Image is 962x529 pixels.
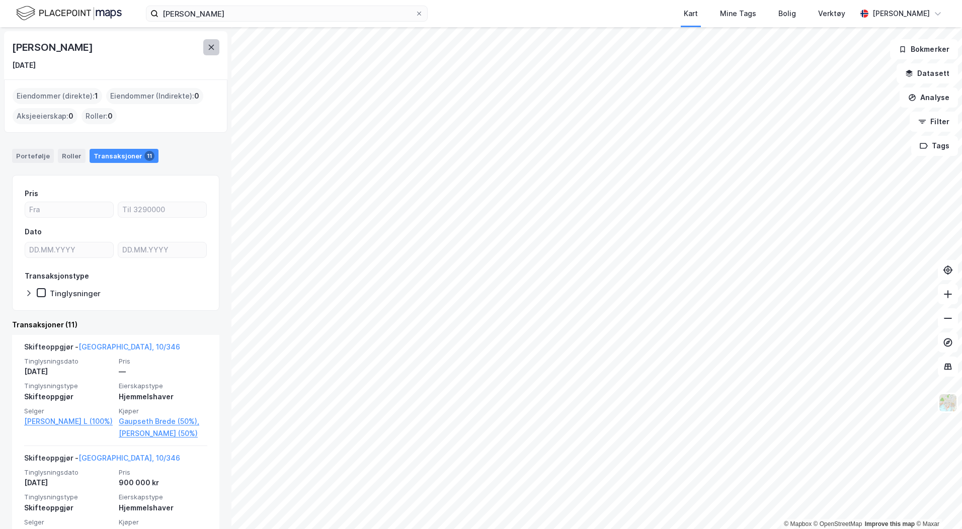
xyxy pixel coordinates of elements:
[24,468,113,477] span: Tinglysningsdato
[118,242,206,257] input: DD.MM.YYYY
[897,63,958,83] button: Datasett
[24,518,113,526] span: Selger
[24,366,113,378] div: [DATE]
[24,391,113,403] div: Skifteoppgjør
[119,477,207,489] div: 900 000 kr
[900,87,958,108] button: Analyse
[82,108,117,124] div: Roller :
[24,407,113,415] span: Selger
[24,477,113,489] div: [DATE]
[119,468,207,477] span: Pris
[118,202,206,217] input: Til 3290000
[720,8,756,20] div: Mine Tags
[890,39,958,59] button: Bokmerker
[12,149,54,163] div: Portefølje
[50,289,101,298] div: Tinglysninger
[13,108,77,124] div: Aksjeeierskap :
[872,8,930,20] div: [PERSON_NAME]
[912,481,962,529] div: Kontrollprogram for chat
[68,110,73,122] span: 0
[25,226,42,238] div: Dato
[119,407,207,415] span: Kjøper
[24,452,180,468] div: Skifteoppgjør -
[818,8,845,20] div: Verktøy
[12,39,95,55] div: [PERSON_NAME]
[778,8,796,20] div: Bolig
[119,518,207,526] span: Kjøper
[25,270,89,282] div: Transaksjonstype
[938,393,957,412] img: Z
[95,90,98,102] span: 1
[90,149,158,163] div: Transaksjoner
[119,415,207,427] a: Gaupseth Brede (50%),
[25,202,113,217] input: Fra
[119,357,207,366] span: Pris
[24,502,113,514] div: Skifteoppgjør
[24,415,113,427] a: [PERSON_NAME] L (100%)
[58,149,86,163] div: Roller
[158,6,415,21] input: Søk på adresse, matrikkel, gårdeiere, leietakere eller personer
[24,357,113,366] span: Tinglysningsdato
[684,8,698,20] div: Kart
[784,520,812,527] a: Mapbox
[119,427,207,439] a: [PERSON_NAME] (50%)
[119,382,207,390] span: Eierskapstype
[912,481,962,529] iframe: Chat Widget
[194,90,199,102] span: 0
[119,366,207,378] div: —
[865,520,915,527] a: Improve this map
[814,520,862,527] a: OpenStreetMap
[911,136,958,156] button: Tags
[910,112,958,132] button: Filter
[78,454,180,462] a: [GEOGRAPHIC_DATA], 10/346
[24,493,113,501] span: Tinglysningstype
[106,88,203,104] div: Eiendommer (Indirekte) :
[78,342,180,351] a: [GEOGRAPHIC_DATA], 10/346
[24,382,113,390] span: Tinglysningstype
[24,341,180,357] div: Skifteoppgjør -
[25,242,113,257] input: DD.MM.YYYY
[25,188,38,200] div: Pris
[119,502,207,514] div: Hjemmelshaver
[119,391,207,403] div: Hjemmelshaver
[13,88,102,104] div: Eiendommer (direkte) :
[144,151,154,161] div: 11
[16,5,122,22] img: logo.f888ab2527a4732fd821a326f86c7f29.svg
[108,110,113,122] span: 0
[119,493,207,501] span: Eierskapstype
[12,319,219,331] div: Transaksjoner (11)
[12,59,36,71] div: [DATE]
